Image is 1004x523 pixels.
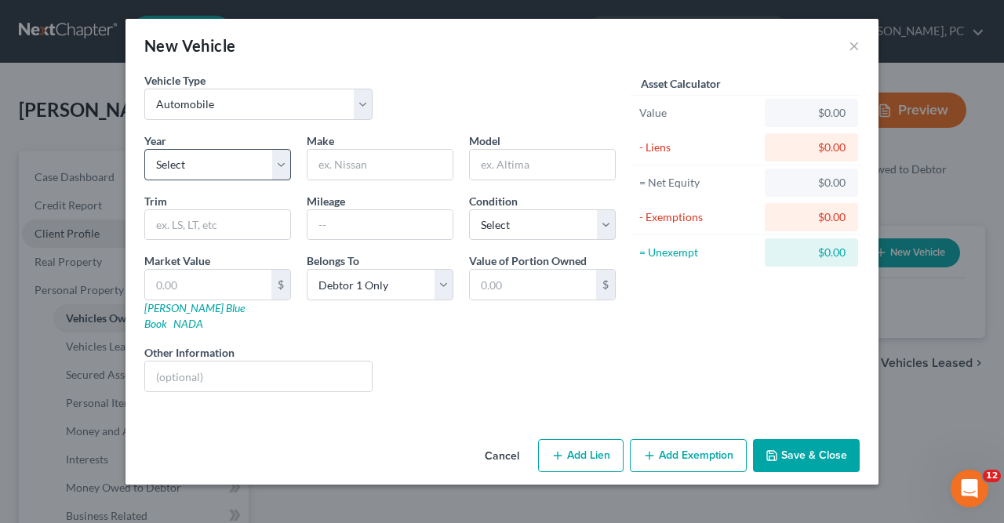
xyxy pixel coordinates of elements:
[145,210,290,240] input: ex. LS, LT, etc
[983,470,1001,482] span: 12
[469,252,587,269] label: Value of Portion Owned
[777,175,846,191] div: $0.00
[470,270,596,300] input: 0.00
[469,133,500,149] label: Model
[307,210,453,240] input: --
[145,270,271,300] input: 0.00
[641,75,721,92] label: Asset Calculator
[144,133,166,149] label: Year
[951,470,988,507] iframe: Intercom live chat
[144,35,235,56] div: New Vehicle
[472,441,532,472] button: Cancel
[777,209,846,225] div: $0.00
[538,439,624,472] button: Add Lien
[596,270,615,300] div: $
[639,175,758,191] div: = Net Equity
[144,252,210,269] label: Market Value
[777,245,846,260] div: $0.00
[271,270,290,300] div: $
[639,140,758,155] div: - Liens
[639,209,758,225] div: - Exemptions
[173,317,203,330] a: NADA
[307,254,359,267] span: Belongs To
[630,439,747,472] button: Add Exemption
[307,150,453,180] input: ex. Nissan
[639,245,758,260] div: = Unexempt
[144,193,167,209] label: Trim
[849,36,860,55] button: ×
[777,140,846,155] div: $0.00
[639,105,758,121] div: Value
[307,134,334,147] span: Make
[144,344,235,361] label: Other Information
[777,105,846,121] div: $0.00
[753,439,860,472] button: Save & Close
[469,193,518,209] label: Condition
[144,301,245,330] a: [PERSON_NAME] Blue Book
[470,150,615,180] input: ex. Altima
[144,72,206,89] label: Vehicle Type
[145,361,372,391] input: (optional)
[307,193,345,209] label: Mileage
